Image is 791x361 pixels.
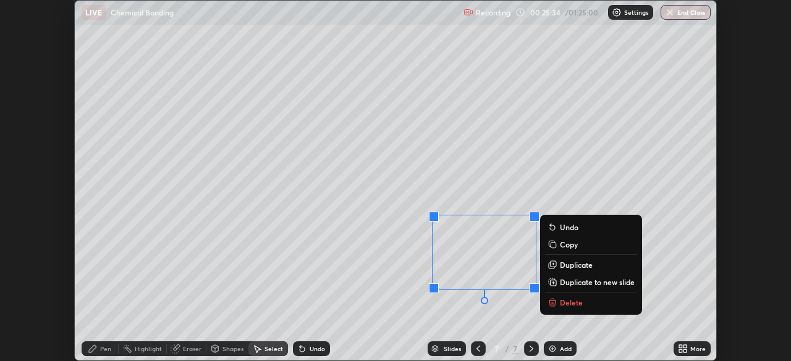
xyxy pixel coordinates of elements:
div: / [505,345,509,352]
button: Duplicate [545,257,637,272]
div: Select [264,346,283,352]
button: Copy [545,237,637,252]
p: Duplicate [560,260,593,270]
img: add-slide-button [548,344,557,354]
p: Delete [560,297,583,307]
div: Add [560,346,572,352]
button: End Class [661,5,711,20]
p: Duplicate to new slide [560,277,635,287]
div: 7 [512,343,519,354]
img: recording.375f2c34.svg [463,7,473,17]
p: Recording [476,8,510,17]
div: Pen [100,346,111,352]
img: end-class-cross [665,7,675,17]
div: Undo [310,346,325,352]
img: class-settings-icons [612,7,622,17]
button: Duplicate to new slide [545,275,637,289]
div: Highlight [135,346,162,352]
p: Copy [560,239,578,249]
button: Undo [545,220,637,234]
div: Shapes [222,346,243,352]
div: More [690,346,706,352]
p: LIVE [85,7,102,17]
div: Eraser [183,346,201,352]
div: Slides [444,346,461,352]
p: Settings [624,9,648,15]
p: Chemical Bonding [111,7,174,17]
button: Delete [545,295,637,310]
div: 7 [491,345,503,352]
p: Undo [560,222,578,232]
